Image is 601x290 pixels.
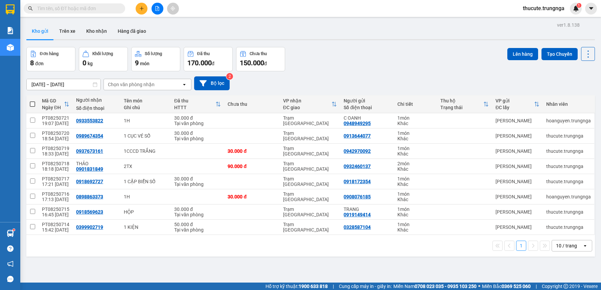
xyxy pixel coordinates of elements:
span: notification [7,261,14,267]
div: 0913644077 [344,133,371,139]
button: Trên xe [54,23,81,39]
div: 30.000 đ [174,207,221,212]
button: plus [136,3,147,15]
span: 1 [578,3,580,8]
span: message [7,276,14,282]
div: [PERSON_NAME] [495,148,539,154]
div: 30.000 đ [174,115,221,121]
div: 2TX [124,164,167,169]
div: Chọn văn phòng nhận [108,81,155,88]
span: món [140,61,149,66]
div: thucute.trungnga [546,224,591,230]
div: Tại văn phòng [174,182,221,187]
div: Tại văn phòng [174,136,221,141]
input: Tìm tên, số ĐT hoặc mã đơn [37,5,117,12]
div: 19:07 [DATE] [42,121,69,126]
div: 0942970092 [344,148,371,154]
div: 1H [124,118,167,123]
div: ĐC lấy [495,105,534,110]
div: 0328587104 [344,224,371,230]
div: 0937673161 [76,148,103,154]
span: thucute.trungnga [517,4,570,13]
div: 1CCCD TRẮNG [124,148,167,154]
div: Thu hộ [440,98,483,103]
div: Khác [397,227,434,233]
span: Cung cấp máy in - giấy in: [339,283,392,290]
span: caret-down [588,5,594,11]
div: Số điện thoại [76,105,117,111]
div: 0918569623 [76,209,103,215]
span: question-circle [7,245,14,252]
div: Khác [397,182,434,187]
button: Đơn hàng8đơn [26,47,75,71]
div: Trạm [GEOGRAPHIC_DATA] [283,207,337,217]
div: C OANH [344,115,391,121]
div: Khác [397,212,434,217]
div: Khối lượng [92,51,113,56]
div: hoanguyen.trungnga [546,194,591,199]
span: 0 [83,59,86,67]
div: PT08250720 [42,130,69,136]
span: 150.000 [240,59,264,67]
button: Chưa thu150.000đ [236,47,285,71]
button: Bộ lọc [194,76,230,90]
div: thucute.trungnga [546,164,591,169]
span: | [333,283,334,290]
button: Kho gửi [26,23,54,39]
div: [PERSON_NAME] [495,209,539,215]
div: 1H [124,194,167,199]
div: Tại văn phòng [174,227,221,233]
div: Đã thu [174,98,216,103]
svg: open [182,82,187,87]
div: Trạm [GEOGRAPHIC_DATA] [283,176,337,187]
div: Khác [397,121,434,126]
span: 170.000 [187,59,212,67]
div: 30.000 đ [228,194,276,199]
div: [PERSON_NAME] [495,118,539,123]
div: 1 KIỆN [124,224,167,230]
div: 16:45 [DATE] [42,212,69,217]
div: ĐC giao [283,105,332,110]
strong: 0708 023 035 - 0935 103 250 [415,284,477,289]
div: Số lượng [145,51,162,56]
span: đơn [35,61,44,66]
div: 0399902719 [76,224,103,230]
div: 0989674354 [76,133,103,139]
div: 18:18 [DATE] [42,166,69,172]
th: Toggle SortBy [171,95,225,113]
span: | [536,283,537,290]
div: VP nhận [283,98,332,103]
div: 30.000 đ [174,176,221,182]
div: 1 món [397,130,434,136]
div: THẢO [76,161,117,166]
div: PT08250719 [42,146,69,151]
div: 1 món [397,146,434,151]
sup: 1 [577,3,581,8]
div: Tại văn phòng [174,121,221,126]
span: kg [88,61,93,66]
button: Đã thu170.000đ [184,47,233,71]
span: file-add [155,6,160,11]
div: thucute.trungnga [546,133,591,139]
button: file-add [152,3,163,15]
span: search [28,6,33,11]
th: Toggle SortBy [280,95,341,113]
button: Hàng đã giao [112,23,152,39]
strong: 0369 525 060 [502,284,531,289]
img: logo-vxr [6,4,15,15]
div: Khác [397,151,434,156]
div: 0918172354 [344,179,371,184]
div: 0933553822 [76,118,103,123]
div: 15:42 [DATE] [42,227,69,233]
div: VP gửi [495,98,534,103]
button: aim [167,3,179,15]
span: plus [139,6,144,11]
div: 0901831849 [76,166,103,172]
div: 1 CẶP BIỂN SỐ [124,179,167,184]
sup: 2 [226,73,233,80]
div: PT08250714 [42,222,69,227]
div: thucute.trungnga [546,209,591,215]
div: [PERSON_NAME] [495,164,539,169]
div: 1 món [397,207,434,212]
div: 2 món [397,161,434,166]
